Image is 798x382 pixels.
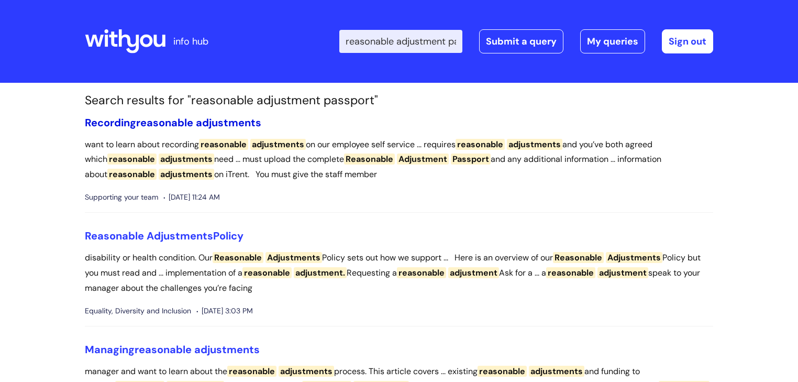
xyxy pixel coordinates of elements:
[107,169,157,180] span: reasonable
[85,250,713,296] p: disability or health condition. Our Policy sets out how we support ... Here is an overview of our...
[265,252,322,263] span: Adjustments
[85,229,144,243] span: Reasonable
[136,116,193,129] span: reasonable
[85,116,261,129] a: Recordingreasonable adjustments
[147,229,213,243] span: Adjustments
[163,191,220,204] span: [DATE] 11:24 AM
[85,229,243,243] a: Reasonable AdjustmentsPolicy
[580,29,645,53] a: My queries
[196,116,261,129] span: adjustments
[344,154,395,165] span: Reasonable
[159,154,214,165] span: adjustments
[456,139,505,150] span: reasonable
[451,154,491,165] span: Passport
[606,252,662,263] span: Adjustments
[196,304,253,318] span: [DATE] 3:03 PM
[294,267,347,278] span: adjustment.
[173,33,208,50] p: info hub
[135,343,192,356] span: reasonable
[85,304,191,318] span: Equality, Diversity and Inclusion
[85,137,713,182] p: want to learn about recording on our employee self service ... requires and you’ve both agreed wh...
[213,252,263,263] span: Reasonable
[662,29,713,53] a: Sign out
[85,93,713,108] h1: Search results for "reasonable adjustment passport"
[597,267,648,278] span: adjustment
[85,191,158,204] span: Supporting your team
[507,139,562,150] span: adjustments
[279,366,334,377] span: adjustments
[529,366,584,377] span: adjustments
[478,366,527,377] span: reasonable
[159,169,214,180] span: adjustments
[546,267,595,278] span: reasonable
[397,267,446,278] span: reasonable
[227,366,276,377] span: reasonable
[553,252,604,263] span: Reasonable
[448,267,499,278] span: adjustment
[397,154,449,165] span: Adjustment
[199,139,248,150] span: reasonable
[194,343,260,356] span: adjustments
[85,343,260,356] a: Managingreasonable adjustments
[250,139,306,150] span: adjustments
[242,267,292,278] span: reasonable
[339,29,713,53] div: | -
[339,30,462,53] input: Search
[479,29,563,53] a: Submit a query
[107,154,157,165] span: reasonable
